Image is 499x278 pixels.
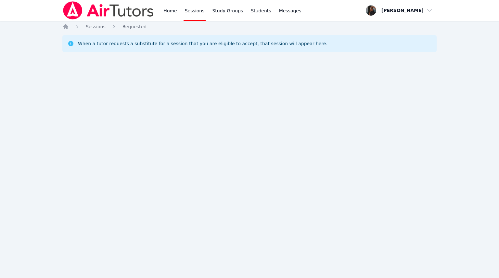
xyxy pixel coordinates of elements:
span: Sessions [86,24,106,29]
nav: Breadcrumb [62,23,437,30]
a: Requested [122,23,147,30]
a: Sessions [86,23,106,30]
span: Messages [279,7,301,14]
div: When a tutor requests a substitute for a session that you are eligible to accept, that session wi... [78,40,327,47]
span: Requested [122,24,147,29]
img: Air Tutors [62,1,154,20]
